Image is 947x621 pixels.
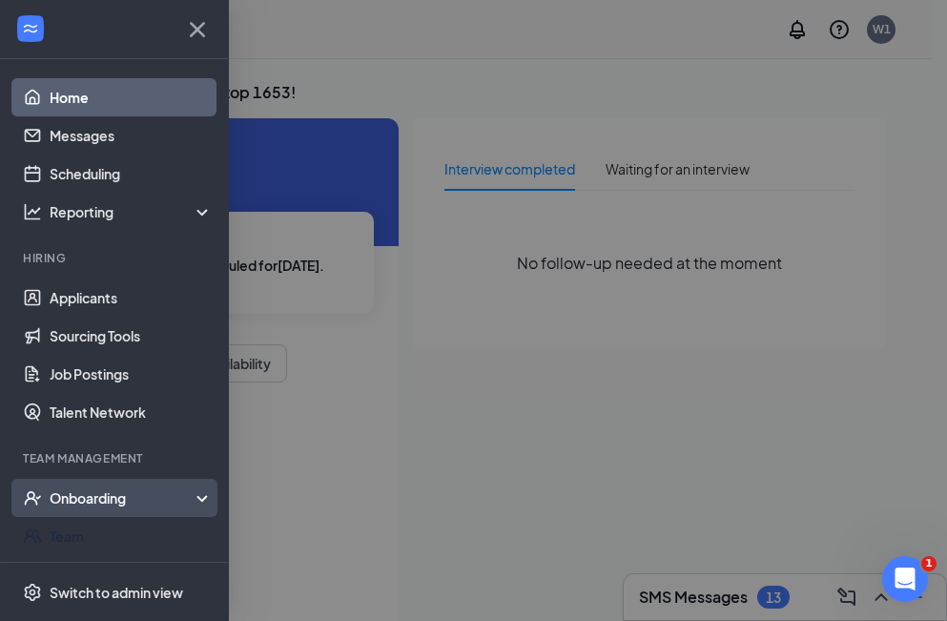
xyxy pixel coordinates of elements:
[21,19,40,38] svg: WorkstreamLogo
[50,155,213,193] a: Scheduling
[50,78,213,116] a: Home
[23,450,209,466] div: Team Management
[50,517,213,555] a: Team
[23,202,42,221] svg: Analysis
[50,355,213,393] a: Job Postings
[50,279,213,317] a: Applicants
[50,202,214,221] div: Reporting
[50,116,213,155] a: Messages
[50,317,213,355] a: Sourcing Tools
[50,555,213,593] a: DocumentsCrown
[23,488,42,507] svg: UserCheck
[921,556,937,571] span: 1
[23,583,42,602] svg: Settings
[23,250,209,266] div: Hiring
[882,556,928,602] iframe: Intercom live chat
[50,488,196,507] div: Onboarding
[182,14,213,45] svg: Cross
[50,583,183,602] div: Switch to admin view
[50,393,213,431] a: Talent Network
